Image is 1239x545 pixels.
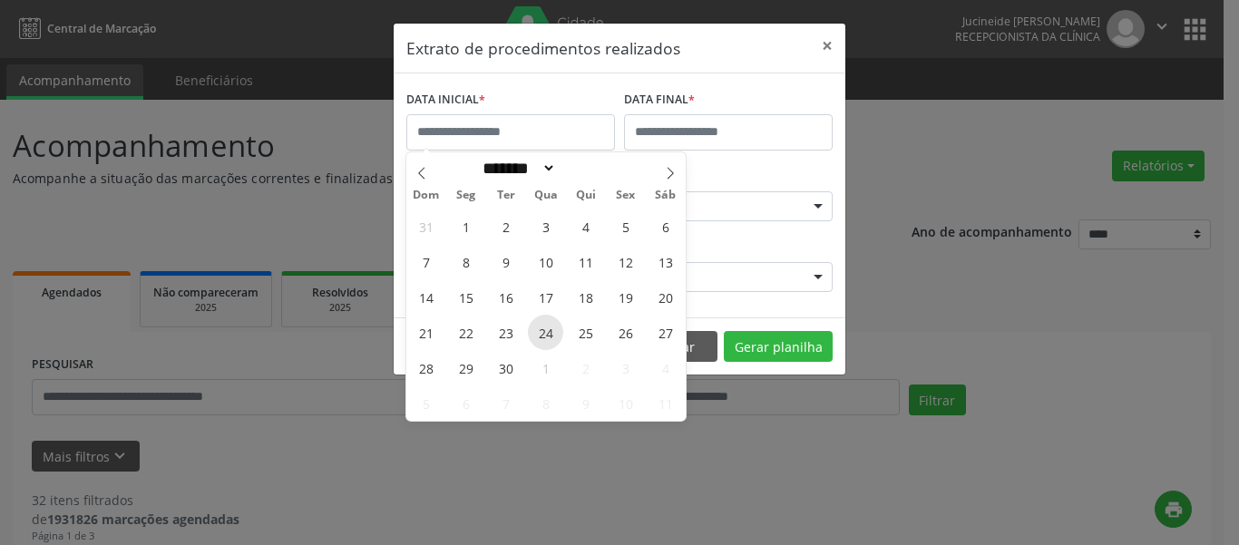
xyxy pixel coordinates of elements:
[486,190,526,201] span: Ter
[526,190,566,201] span: Qua
[648,209,683,244] span: Setembro 6, 2025
[608,315,643,350] span: Setembro 26, 2025
[448,315,483,350] span: Setembro 22, 2025
[648,315,683,350] span: Setembro 27, 2025
[624,86,695,114] label: DATA FINAL
[568,350,603,385] span: Outubro 2, 2025
[488,385,523,421] span: Outubro 7, 2025
[408,385,444,421] span: Outubro 5, 2025
[406,36,680,60] h5: Extrato de procedimentos realizados
[648,385,683,421] span: Outubro 11, 2025
[408,279,444,315] span: Setembro 14, 2025
[528,315,563,350] span: Setembro 24, 2025
[406,86,485,114] label: DATA INICIAL
[448,244,483,279] span: Setembro 8, 2025
[448,209,483,244] span: Setembro 1, 2025
[568,279,603,315] span: Setembro 18, 2025
[448,385,483,421] span: Outubro 6, 2025
[528,385,563,421] span: Outubro 8, 2025
[408,315,444,350] span: Setembro 21, 2025
[528,279,563,315] span: Setembro 17, 2025
[488,244,523,279] span: Setembro 9, 2025
[608,209,643,244] span: Setembro 5, 2025
[648,244,683,279] span: Setembro 13, 2025
[648,350,683,385] span: Outubro 4, 2025
[448,279,483,315] span: Setembro 15, 2025
[528,244,563,279] span: Setembro 10, 2025
[528,350,563,385] span: Outubro 1, 2025
[528,209,563,244] span: Setembro 3, 2025
[568,244,603,279] span: Setembro 11, 2025
[476,159,556,178] select: Month
[646,190,686,201] span: Sáb
[488,350,523,385] span: Setembro 30, 2025
[608,244,643,279] span: Setembro 12, 2025
[724,331,833,362] button: Gerar planilha
[556,159,616,178] input: Year
[408,244,444,279] span: Setembro 7, 2025
[566,190,606,201] span: Qui
[608,279,643,315] span: Setembro 19, 2025
[648,279,683,315] span: Setembro 20, 2025
[606,190,646,201] span: Sex
[488,315,523,350] span: Setembro 23, 2025
[568,385,603,421] span: Outubro 9, 2025
[568,315,603,350] span: Setembro 25, 2025
[608,385,643,421] span: Outubro 10, 2025
[608,350,643,385] span: Outubro 3, 2025
[488,209,523,244] span: Setembro 2, 2025
[406,190,446,201] span: Dom
[446,190,486,201] span: Seg
[408,209,444,244] span: Agosto 31, 2025
[448,350,483,385] span: Setembro 29, 2025
[568,209,603,244] span: Setembro 4, 2025
[488,279,523,315] span: Setembro 16, 2025
[408,350,444,385] span: Setembro 28, 2025
[809,24,845,68] button: Close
